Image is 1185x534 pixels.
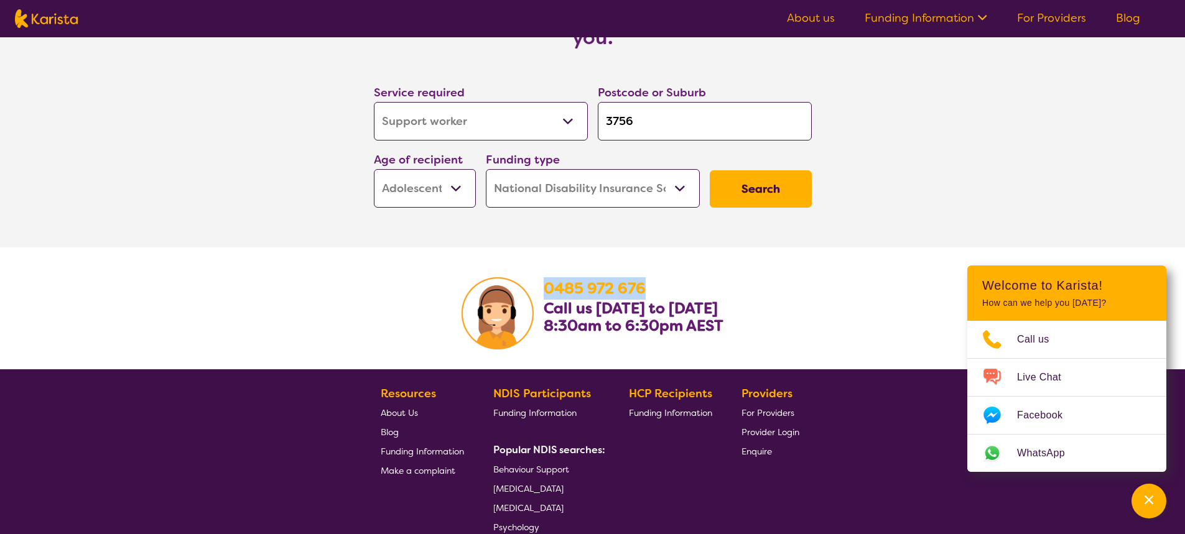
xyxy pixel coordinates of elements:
[374,152,463,167] label: Age of recipient
[1017,368,1076,387] span: Live Chat
[1116,11,1140,25] a: Blog
[493,443,605,456] b: Popular NDIS searches:
[493,522,539,533] span: Psychology
[462,277,534,349] img: Karista Client Service
[1017,11,1086,25] a: For Providers
[493,459,600,479] a: Behaviour Support
[381,446,464,457] span: Funding Information
[1132,484,1166,518] button: Channel Menu
[374,85,465,100] label: Service required
[982,298,1151,308] p: How can we help you [DATE]?
[381,407,418,418] span: About Us
[741,386,792,401] b: Providers
[598,102,812,140] input: Type
[544,316,723,336] b: 8:30am to 6:30pm AEST
[741,407,794,418] span: For Providers
[381,465,455,476] span: Make a complaint
[967,321,1166,472] ul: Choose channel
[544,279,646,298] a: 0485 972 676
[1017,406,1077,425] span: Facebook
[741,422,799,441] a: Provider Login
[381,441,464,461] a: Funding Information
[629,386,712,401] b: HCP Recipients
[1017,444,1080,463] span: WhatsApp
[1017,330,1064,349] span: Call us
[629,403,712,422] a: Funding Information
[381,386,436,401] b: Resources
[493,464,569,475] span: Behaviour Support
[967,435,1166,472] a: Web link opens in a new tab.
[381,422,464,441] a: Blog
[598,85,706,100] label: Postcode or Suburb
[741,446,772,457] span: Enquire
[710,170,812,208] button: Search
[493,498,600,517] a: [MEDICAL_DATA]
[982,278,1151,293] h2: Welcome to Karista!
[967,265,1166,472] div: Channel Menu
[493,403,600,422] a: Funding Information
[493,502,564,513] span: [MEDICAL_DATA]
[493,479,600,498] a: [MEDICAL_DATA]
[493,407,577,418] span: Funding Information
[741,403,799,422] a: For Providers
[544,298,718,318] b: Call us [DATE] to [DATE]
[381,426,399,438] span: Blog
[741,426,799,438] span: Provider Login
[865,11,987,25] a: Funding Information
[381,461,464,480] a: Make a complaint
[381,403,464,422] a: About Us
[629,407,712,418] span: Funding Information
[741,441,799,461] a: Enquire
[493,386,591,401] b: NDIS Participants
[15,9,78,28] img: Karista logo
[493,483,564,494] span: [MEDICAL_DATA]
[486,152,560,167] label: Funding type
[787,11,835,25] a: About us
